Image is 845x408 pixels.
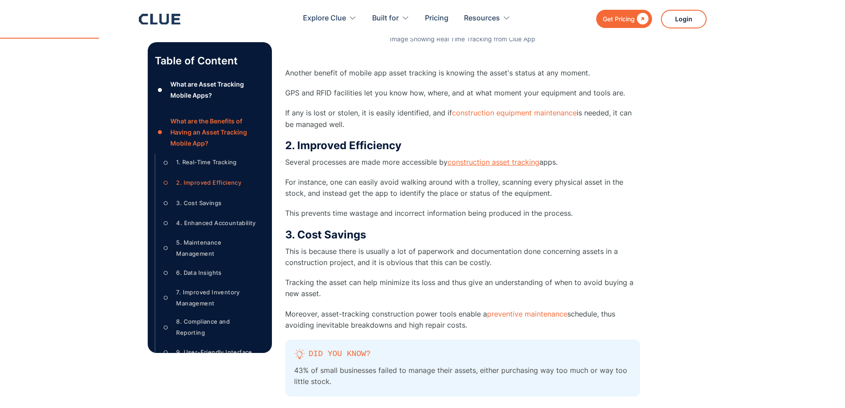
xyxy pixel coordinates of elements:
p: Table of Content [155,54,265,68]
p: ‍ [285,396,640,408]
div: ○ [161,156,171,169]
a: ○9. User-Friendly Interface [161,345,258,359]
p: This is because there is usually a lot of paperwork and documentation done concerning assets in a... [285,246,640,268]
a: construction equipment maintenance [452,108,577,117]
div: 7. Improved Inventory Management [176,287,258,309]
div: Get Pricing [603,13,635,24]
div: 6. Data Insights [176,267,221,278]
p: ‍ [285,48,640,59]
p: For instance, one can easily avoid walking around with a trolley, scanning every physical asset i... [285,177,640,199]
figcaption: Image Showing Real Time Tracking from Clue App [285,36,640,43]
a: ○1. Real-Time Tracking [161,156,258,169]
a: Pricing [425,4,448,32]
div: Explore Clue [303,4,346,32]
div: ● [155,126,165,139]
p: Several processes are made more accessible by apps. [285,157,640,168]
a: Get Pricing [596,10,652,28]
div: ○ [161,266,171,280]
div: 3. Cost Savings [176,198,221,209]
div: Built for [372,4,409,32]
a: Login [661,10,707,28]
div: 1. Real-Time Tracking [176,157,236,168]
div: ○ [161,217,171,230]
div: What are the Benefits of Having an Asset Tracking Mobile App? [170,115,264,149]
div: ● [155,83,165,97]
p: Moreover, asset-tracking construction power tools enable a schedule, thus avoiding inevitable bre... [285,309,640,331]
div: Resources [464,4,500,32]
h3: 2. Improved Efficiency [285,139,640,152]
div: ○ [161,321,171,334]
a: ○2. Improved Efficiency [161,176,258,190]
a: ○8. Compliance and Reporting [161,316,258,338]
div: 9. User-Friendly Interface [176,347,252,358]
div: ○ [161,176,171,190]
div: ○ [161,242,171,255]
p: 43% of small businesses failed to manage their assets, either purchasing way too much or way too ... [294,365,631,387]
div: 5. Maintenance Management [176,237,258,259]
a: ●What are Asset Tracking Mobile Apps? [155,79,265,101]
div: Built for [372,4,399,32]
div: ○ [161,196,171,210]
div: Resources [464,4,511,32]
a: ●What are the Benefits of Having an Asset Tracking Mobile App? [155,115,265,149]
a: construction asset tracking [448,158,539,166]
p: Did you know? [309,349,371,360]
a: ○4. Enhanced Accountability [161,217,258,230]
p: Another benefit of mobile app asset tracking is knowing the asset's status at any moment. [285,67,640,79]
div: 2. Improved Efficiency [176,177,241,188]
p: Tracking the asset can help minimize its loss and thus give an understanding of when to avoid buy... [285,277,640,299]
p: If any is lost or stolen, it is easily identified, and if is needed, it can be managed well. [285,107,640,130]
div: ○ [161,345,171,359]
a: ○3. Cost Savings [161,196,258,210]
p: GPS and RFID facilities let you know how, where, and at what moment your equipment and tools are. [285,87,640,99]
a: preventive maintenance [487,309,567,318]
div:  [635,13,648,24]
div: What are Asset Tracking Mobile Apps? [170,79,264,101]
a: ○7. Improved Inventory Management [161,287,258,309]
a: ○6. Data Insights [161,266,258,280]
div: 4. Enhanced Accountability [176,218,255,229]
h3: 3. Cost Savings [285,228,640,242]
div: Explore Clue [303,4,357,32]
p: This prevents time wastage and incorrect information being produced in the process. [285,208,640,219]
a: ○5. Maintenance Management [161,237,258,259]
div: 8. Compliance and Reporting [176,316,258,338]
div: ○ [161,291,171,305]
